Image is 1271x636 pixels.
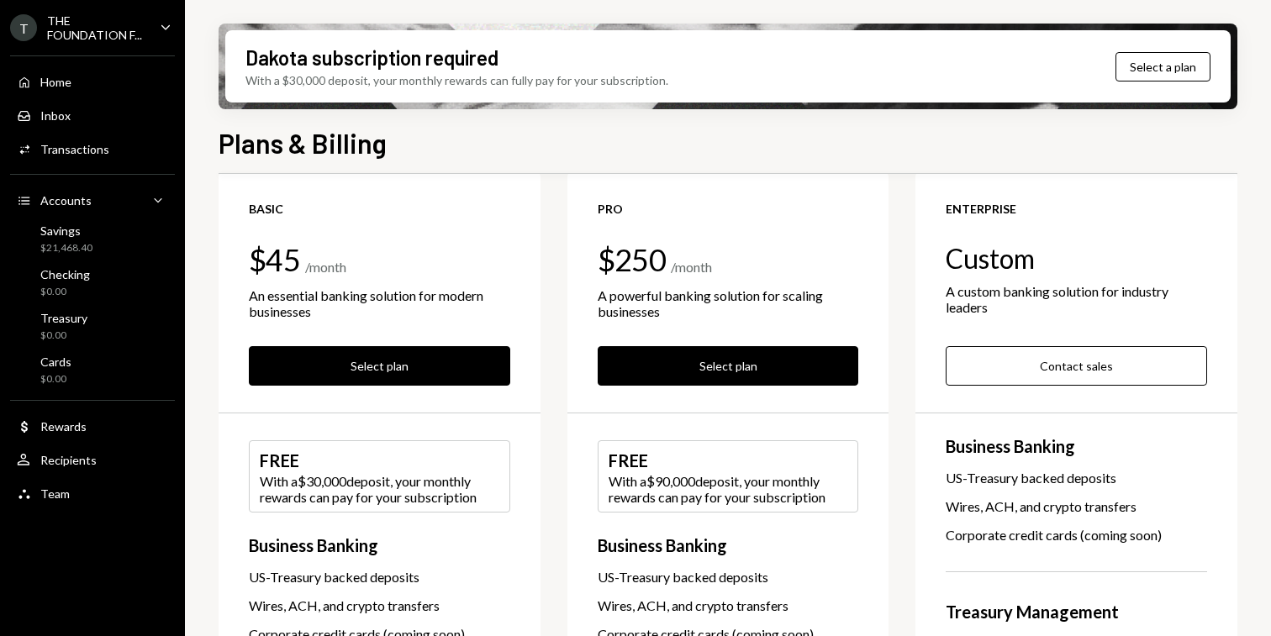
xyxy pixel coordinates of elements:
div: Wires, ACH, and crypto transfers [249,597,510,615]
button: Select a plan [1115,52,1210,81]
a: Savings$21,468.40 [10,218,175,259]
div: / month [671,258,712,276]
div: With a $30,000 deposit, your monthly rewards can fully pay for your subscription. [245,71,668,89]
button: Select plan [249,346,510,386]
a: Accounts [10,185,175,215]
h1: Plans & Billing [219,126,387,160]
div: With a $90,000 deposit, your monthly rewards can pay for your subscription [609,473,848,505]
a: Home [10,66,175,97]
div: $0.00 [40,285,90,299]
div: A powerful banking solution for scaling businesses [598,287,859,319]
div: $0.00 [40,329,87,343]
div: Pro [598,201,859,217]
div: Dakota subscription required [245,44,498,71]
a: Team [10,478,175,508]
button: Select plan [598,346,859,386]
div: Cards [40,355,71,369]
div: $21,468.40 [40,241,92,255]
div: Team [40,486,70,501]
div: Wires, ACH, and crypto transfers [598,597,859,615]
div: Basic [249,201,510,217]
div: Treasury [40,311,87,325]
div: Savings [40,223,92,238]
div: / month [305,258,346,276]
div: $45 [249,244,300,277]
button: Contact sales [946,346,1207,386]
div: T [10,14,37,41]
a: Treasury$0.00 [10,306,175,346]
a: Inbox [10,100,175,130]
a: Cards$0.00 [10,350,175,390]
div: Business Banking [249,533,510,558]
div: Recipients [40,453,97,467]
div: FREE [260,448,499,473]
div: Checking [40,267,90,281]
div: Business Banking [946,434,1207,459]
div: Transactions [40,142,109,156]
div: US-Treasury backed deposits [946,469,1207,487]
div: Wires, ACH, and crypto transfers [946,497,1207,516]
div: Rewards [40,419,87,434]
div: Inbox [40,108,71,123]
div: $250 [598,244,666,277]
a: Checking$0.00 [10,262,175,302]
div: THE FOUNDATION F... [47,13,146,42]
div: Corporate credit cards (coming soon) [946,526,1207,544]
a: Rewards [10,411,175,441]
div: US-Treasury backed deposits [249,568,510,586]
div: US-Treasury backed deposits [598,568,859,586]
div: Enterprise [946,201,1207,217]
div: An essential banking solution for modern businesses [249,287,510,319]
a: Transactions [10,134,175,164]
div: FREE [609,448,848,473]
div: Business Banking [598,533,859,558]
div: With a $30,000 deposit, your monthly rewards can pay for your subscription [260,473,499,505]
div: Custom [946,244,1207,273]
div: Home [40,75,71,89]
div: Treasury Management [946,599,1207,624]
a: Recipients [10,444,175,475]
div: Accounts [40,193,92,208]
div: $0.00 [40,372,71,386]
div: A custom banking solution for industry leaders [946,283,1207,315]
